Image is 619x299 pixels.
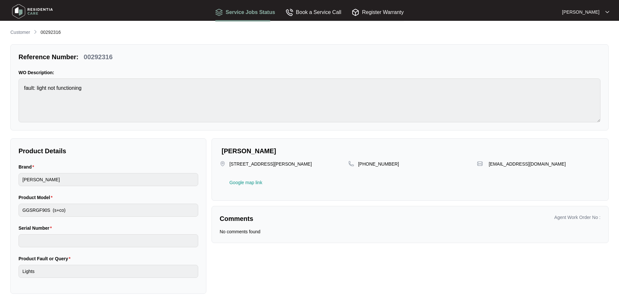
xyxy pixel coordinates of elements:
input: Product Fault or Query [19,265,198,278]
div: Book a Service Call [286,8,342,16]
label: Product Fault or Query [19,255,73,262]
p: 00292316 [84,52,113,61]
img: Service Jobs Status icon [215,8,223,16]
img: map-pin [348,161,354,167]
span: 00292316 [41,30,61,35]
div: Service Jobs Status [215,8,275,16]
img: Book a Service Call icon [286,8,293,16]
p: [PHONE_NUMBER] [358,161,399,167]
p: Reference Number: [19,52,79,61]
a: Google map link [229,180,262,185]
img: dropdown arrow [605,10,609,14]
input: Product Model [19,204,198,217]
p: Agent Work Order No : [554,214,600,221]
img: chevron-right [33,29,38,34]
img: residentia care logo [10,2,55,21]
p: Customer [10,29,30,35]
img: map-pin [477,161,483,167]
label: Product Model [19,194,55,201]
img: Register Warranty icon [352,8,359,16]
input: Serial Number [19,234,198,247]
p: [PERSON_NAME] [562,9,600,15]
p: WO Description: [19,69,600,76]
img: map-pin [220,161,226,167]
input: Brand [19,173,198,186]
label: Brand [19,164,37,170]
p: No comments found [220,228,260,235]
p: Comments [220,214,406,223]
p: [STREET_ADDRESS][PERSON_NAME] [229,161,312,174]
p: [EMAIL_ADDRESS][DOMAIN_NAME] [489,161,566,167]
p: [PERSON_NAME] [222,146,600,156]
div: Register Warranty [352,8,404,16]
p: Product Details [19,146,198,156]
a: Customer [9,29,32,36]
textarea: fault: light not functioning [19,78,600,122]
label: Serial Number [19,225,54,231]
